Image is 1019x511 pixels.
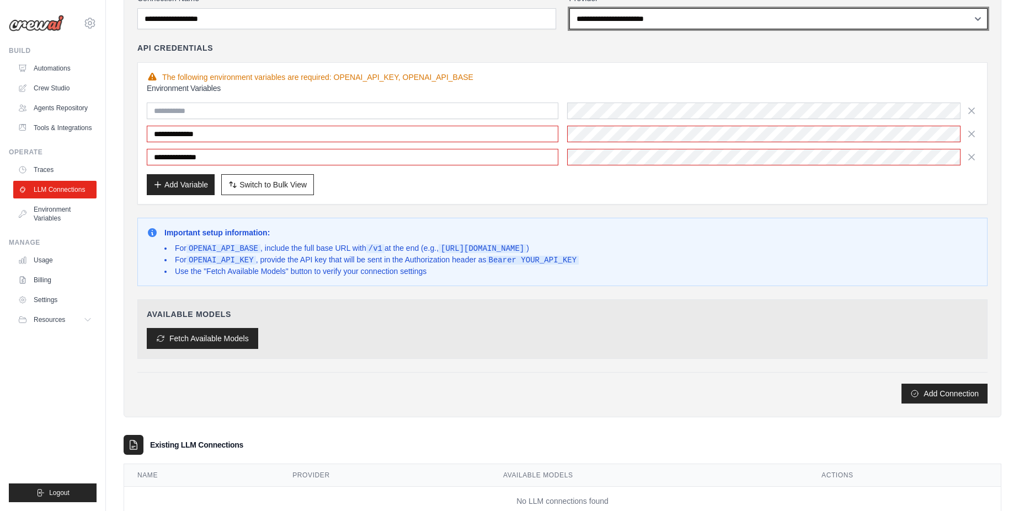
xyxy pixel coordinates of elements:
button: Add Connection [901,384,988,404]
a: Billing [13,271,97,289]
h4: API Credentials [137,42,213,53]
img: Logo [9,15,64,31]
th: Available Models [490,464,808,487]
div: Build [9,46,97,55]
code: /v1 [366,244,385,253]
h3: Environment Variables [147,83,978,94]
a: Agents Repository [13,99,97,117]
button: Switch to Bulk View [221,174,314,195]
li: For , provide the API key that will be sent in the Authorization header as [164,254,579,266]
code: OPENAI_API_KEY [186,256,256,265]
span: Logout [49,488,70,497]
div: The following environment variables are required: OPENAI_API_KEY, OPENAI_API_BASE [147,72,978,83]
th: Actions [808,464,1001,487]
code: OPENAI_API_BASE [186,244,260,253]
span: Resources [34,315,65,324]
li: Use the "Fetch Available Models" button to verify your connection settings [164,266,579,277]
a: LLM Connections [13,181,97,198]
a: Crew Studio [13,79,97,97]
strong: Important setup information: [164,228,270,237]
li: For , include the full base URL with at the end (e.g., ) [164,243,579,254]
th: Name [124,464,279,487]
a: Environment Variables [13,201,97,227]
a: Usage [13,251,97,269]
code: [URL][DOMAIN_NAME] [439,244,526,253]
a: Automations [13,60,97,77]
button: Fetch Available Models [147,328,258,349]
a: Traces [13,161,97,179]
button: Add Variable [147,174,215,195]
span: Switch to Bulk View [239,179,307,190]
code: Bearer YOUR_API_KEY [487,256,579,265]
h3: Existing LLM Connections [150,439,243,450]
a: Settings [13,291,97,309]
a: Tools & Integrations [13,119,97,137]
div: Manage [9,238,97,247]
h4: Available Models [147,309,978,320]
div: Operate [9,148,97,157]
button: Resources [13,311,97,329]
button: Logout [9,483,97,502]
th: Provider [279,464,490,487]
